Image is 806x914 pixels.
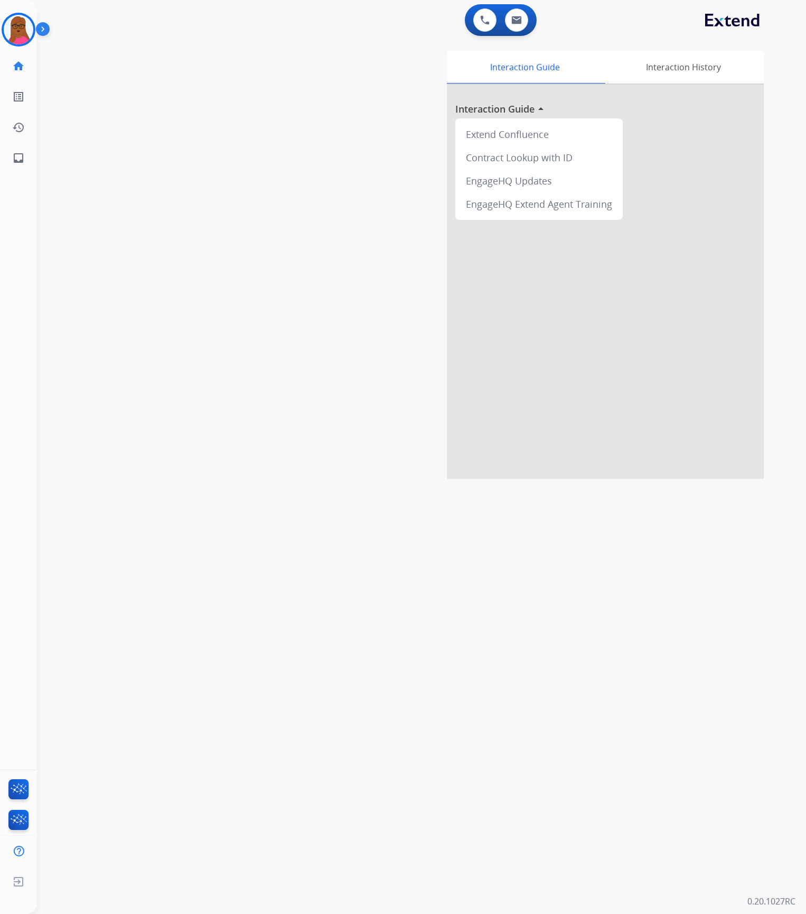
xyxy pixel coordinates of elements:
[12,60,25,72] mat-icon: home
[12,152,25,164] mat-icon: inbox
[460,192,618,216] div: EngageHQ Extend Agent Training
[603,51,764,84] div: Interaction History
[12,121,25,134] mat-icon: history
[460,146,618,169] div: Contract Lookup with ID
[4,15,33,44] img: avatar
[460,123,618,146] div: Extend Confluence
[447,51,603,84] div: Interaction Guide
[460,169,618,192] div: EngageHQ Updates
[747,895,795,908] p: 0.20.1027RC
[12,90,25,103] mat-icon: list_alt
